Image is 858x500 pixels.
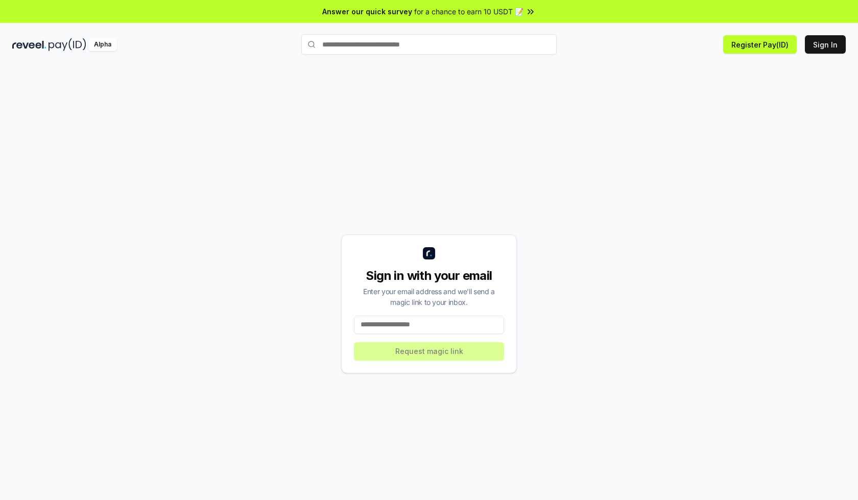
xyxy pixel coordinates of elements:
button: Sign In [805,35,846,54]
img: pay_id [49,38,86,51]
span: Answer our quick survey [322,6,412,17]
span: for a chance to earn 10 USDT 📝 [414,6,523,17]
div: Sign in with your email [354,268,504,284]
img: logo_small [423,247,435,259]
div: Alpha [88,38,117,51]
button: Register Pay(ID) [723,35,797,54]
div: Enter your email address and we’ll send a magic link to your inbox. [354,286,504,307]
img: reveel_dark [12,38,46,51]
